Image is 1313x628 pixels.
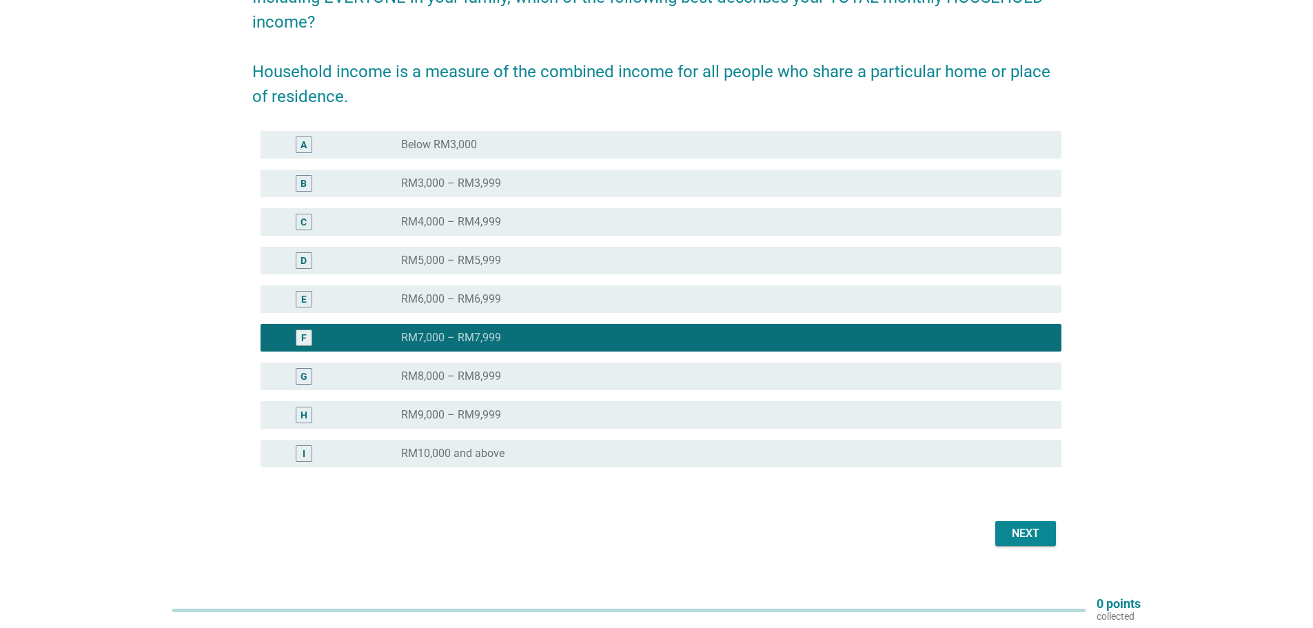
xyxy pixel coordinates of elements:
[401,254,501,267] label: RM5,000 – RM5,999
[995,521,1056,546] button: Next
[401,176,501,190] label: RM3,000 – RM3,999
[401,331,501,345] label: RM7,000 – RM7,999
[401,369,501,383] label: RM8,000 – RM8,999
[301,408,307,423] div: H
[401,408,501,422] label: RM9,000 – RM9,999
[301,215,307,230] div: C
[1006,525,1045,542] div: Next
[401,447,505,460] label: RM10,000 and above
[301,176,307,191] div: B
[301,138,307,152] div: A
[1097,598,1141,610] p: 0 points
[303,447,305,461] div: I
[401,138,477,152] label: Below RM3,000
[301,254,307,268] div: D
[1097,610,1141,622] p: collected
[301,369,307,384] div: G
[401,215,501,229] label: RM4,000 – RM4,999
[301,331,307,345] div: F
[301,292,307,307] div: E
[401,292,501,306] label: RM6,000 – RM6,999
